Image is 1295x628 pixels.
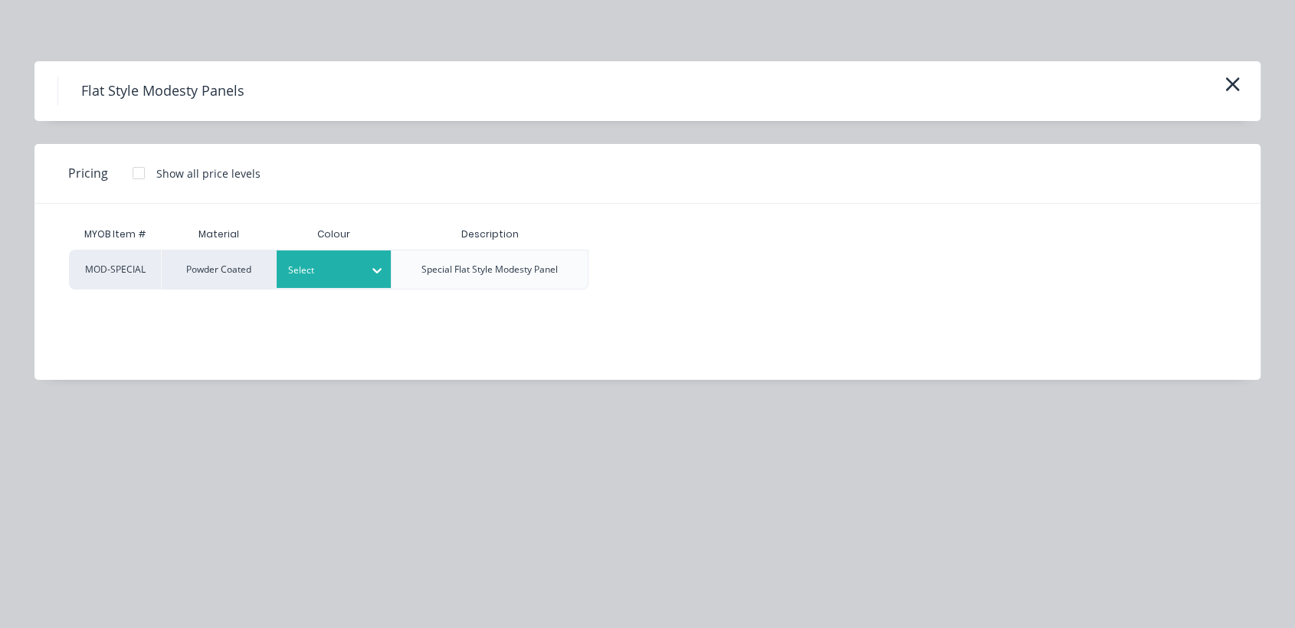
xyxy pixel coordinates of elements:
[68,164,108,182] span: Pricing
[161,219,276,250] div: Material
[421,263,558,276] div: Special Flat Style Modesty Panel
[57,77,267,106] h4: Flat Style Modesty Panels
[156,165,261,182] div: Show all price levels
[449,215,531,253] div: Description
[69,219,161,250] div: MYOB Item #
[161,250,276,289] div: Powder Coated
[276,219,391,250] div: Colour
[69,250,161,289] div: MOD-SPECIAL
